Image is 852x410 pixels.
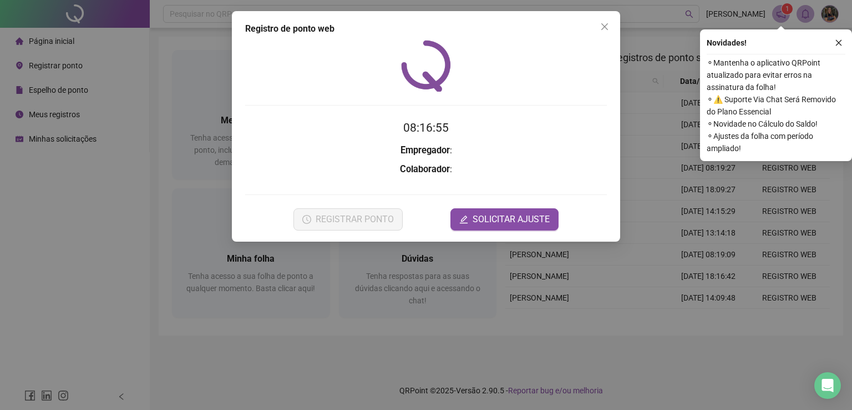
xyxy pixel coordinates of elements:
[596,18,613,36] button: Close
[293,208,403,231] button: REGISTRAR PONTO
[473,213,550,226] span: SOLICITAR AJUSTE
[245,22,607,36] div: Registro de ponto web
[400,145,450,156] strong: Empregador
[814,372,841,399] div: Open Intercom Messenger
[707,57,845,93] span: ⚬ Mantenha o aplicativo QRPoint atualizado para evitar erros na assinatura da folha!
[707,37,747,49] span: Novidades !
[403,121,449,134] time: 08:16:55
[600,22,609,31] span: close
[707,118,845,130] span: ⚬ Novidade no Cálculo do Saldo!
[245,162,607,177] h3: :
[400,164,450,174] strong: Colaborador
[245,143,607,158] h3: :
[707,93,845,118] span: ⚬ ⚠️ Suporte Via Chat Será Removido do Plano Essencial
[459,215,468,224] span: edit
[835,39,843,47] span: close
[450,208,559,231] button: editSOLICITAR AJUSTE
[707,130,845,154] span: ⚬ Ajustes da folha com período ampliado!
[401,40,451,92] img: QRPoint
